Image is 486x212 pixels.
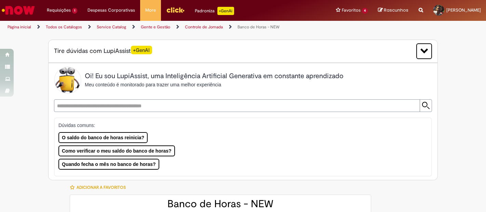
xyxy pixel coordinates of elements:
img: ServiceNow [1,3,36,17]
span: Despesas Corporativas [87,7,135,14]
span: More [145,7,156,14]
span: Favoritos [342,7,361,14]
span: Rascunhos [384,7,408,13]
span: Requisições [47,7,71,14]
ul: Trilhas de página [5,21,319,33]
p: +GenAi [217,7,234,15]
span: 1 [72,8,77,14]
a: Rascunhos [378,7,408,14]
span: Meu conteúdo é monitorado para trazer uma melhor experiência [85,82,221,87]
img: Lupi [54,67,81,94]
input: Submit [420,100,432,112]
a: Controle de Jornada [185,24,223,30]
a: Todos os Catálogos [46,24,82,30]
a: Service Catalog [97,24,126,30]
span: +GenAI [131,46,152,54]
h2: Banco de Horas - NEW [77,198,364,210]
h2: Oi! Eu sou LupiAssist, uma Inteligência Artificial Generativa em constante aprendizado [85,72,343,80]
img: click_logo_yellow_360x200.png [166,5,185,15]
span: 4 [362,8,368,14]
button: Adicionar a Favoritos [70,180,130,195]
button: Como verificar o meu saldo do banco de horas? [58,145,175,156]
span: [PERSON_NAME] [446,7,481,13]
span: Adicionar a Favoritos [77,185,126,190]
p: Dúvidas comuns: [58,122,422,129]
div: Padroniza [195,7,234,15]
button: O saldo do banco de horas reinicia? [58,132,148,143]
a: Página inicial [8,24,31,30]
a: Banco de Horas - NEW [238,24,280,30]
button: Quando fecha o mês no banco de horas? [58,159,159,170]
a: Gente e Gestão [141,24,170,30]
span: Tire dúvidas com LupiAssist [54,47,152,55]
